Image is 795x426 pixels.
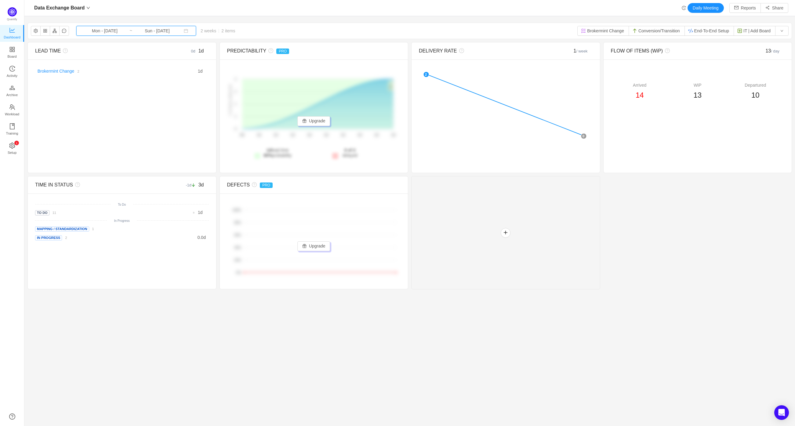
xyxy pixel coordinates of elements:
[581,28,586,33] img: 10313
[221,28,235,33] span: 2 items
[40,26,50,36] button: icon: appstore
[49,210,56,215] a: 11
[38,69,74,74] a: Brokermint Change
[227,47,357,55] div: PREDICTABILITY
[34,3,85,13] span: Data Exchange Board
[7,70,17,82] span: Activity
[267,148,271,153] strong: 1d
[9,27,15,33] i: icon: line-chart
[684,26,734,36] button: End-To-End Setup
[263,148,292,158] span: lead time
[236,271,241,274] tspan: 0%
[59,26,69,36] button: icon: message
[693,91,702,99] span: 13
[232,208,241,212] tspan: 100%
[35,181,165,189] div: TIME IN STATUS
[751,91,760,99] span: 10
[457,48,464,53] i: icon: question-circle
[234,258,241,262] tspan: 20%
[61,48,68,53] i: icon: question-circle
[9,27,15,40] a: Dashboard
[198,235,203,240] span: 0.0
[234,127,236,131] tspan: 0
[419,47,549,55] div: DELIVERY RATE
[391,133,395,137] tspan: 1d
[9,85,15,97] a: Archive
[53,211,56,215] small: 11
[688,28,693,33] img: 10900
[6,127,18,139] span: Training
[629,26,685,36] button: Conversion/Transition
[729,3,761,13] button: icon: mailReports
[35,48,61,53] span: LEAD TIME
[16,141,17,145] p: 1
[358,133,361,137] tspan: 1d
[5,108,19,120] span: Workload
[234,246,241,249] tspan: 40%
[263,153,272,158] strong: 80%
[290,133,294,137] tspan: 1d
[132,27,182,34] input: End date
[611,47,741,55] div: FLOW OF ITEMS (WiP)
[727,82,785,88] div: Departured
[307,133,311,137] tspan: 1d
[9,123,15,129] i: icon: book
[92,227,94,231] small: 1
[191,49,198,53] small: 0d
[260,182,273,188] span: PRO
[344,148,356,153] strong: 0 of 2
[6,89,18,101] span: Archive
[9,66,15,78] a: Activity
[198,235,206,240] span: d
[682,6,686,10] i: icon: history
[775,26,789,36] button: icon: down
[9,124,15,136] a: Training
[65,236,67,240] small: 2
[186,183,198,187] small: -1d
[9,104,15,110] i: icon: team
[737,28,742,33] img: 10311
[274,133,278,137] tspan: 1d
[198,69,200,74] span: 1
[771,49,779,53] small: / day
[77,70,79,73] small: 2
[263,153,292,158] span: probability
[89,226,94,231] a: 1
[198,210,203,215] span: d
[734,26,775,36] button: IT | Add Board
[118,203,126,206] small: To Do
[234,115,236,118] tspan: 1
[234,102,236,106] tspan: 1
[341,133,345,137] tspan: 1d
[774,405,789,420] div: Open Intercom Messenger
[297,241,330,251] button: icon: giftUpgrade
[35,210,49,215] span: To Do
[196,28,240,33] span: 2 weeks
[198,182,204,187] span: 3d
[9,143,15,155] a: icon: settingSetup
[276,49,289,54] span: PRO
[14,141,19,145] sup: 1
[198,48,204,53] span: 1d
[632,28,637,33] img: 10310
[114,219,130,222] small: In Progress
[9,143,15,149] i: icon: setting
[663,48,670,53] i: icon: question-circle
[240,133,244,137] tspan: 0d
[73,182,80,187] i: icon: question-circle
[234,233,241,237] tspan: 60%
[35,235,62,240] span: In Progress
[7,18,17,21] span: Quantify
[9,413,15,420] a: icon: question-circle
[761,3,788,13] button: icon: share-altShare
[8,146,16,159] span: Setup
[611,82,669,88] div: Arrived
[234,221,241,224] tspan: 80%
[9,47,15,59] a: Board
[297,116,330,126] button: icon: giftUpgrade
[198,210,200,215] span: 1
[8,50,17,63] span: Board
[576,49,588,53] small: / week
[74,69,79,74] a: 2
[80,27,129,34] input: Start date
